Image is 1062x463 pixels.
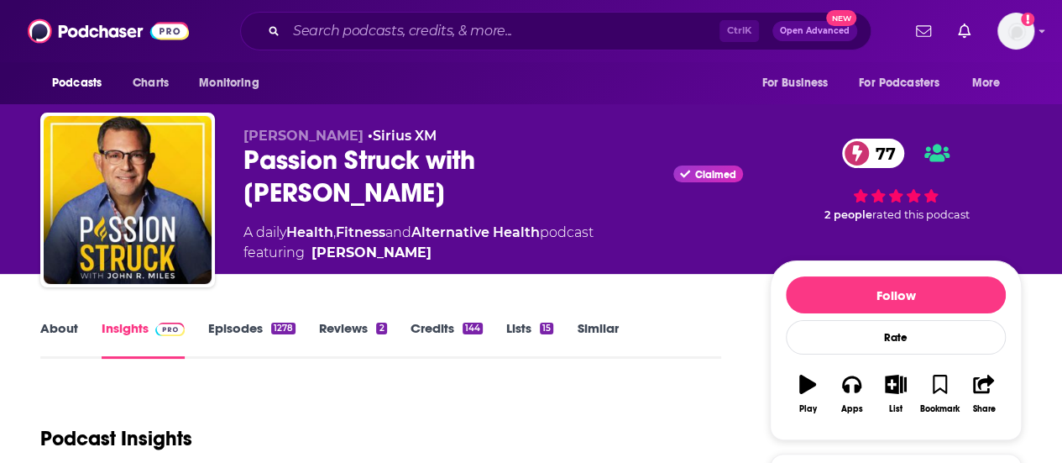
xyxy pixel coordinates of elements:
a: 77 [842,139,904,168]
h1: Podcast Insights [40,426,192,451]
a: About [40,320,78,359]
span: Claimed [695,171,736,179]
span: [PERSON_NAME] [243,128,364,144]
span: For Business [761,71,828,95]
button: Play [786,364,829,424]
img: Passion Struck with John R. Miles [44,116,212,284]
div: Search podcasts, credits, & more... [240,12,871,50]
a: Lists15 [506,320,553,359]
a: Similar [577,320,618,359]
span: , [333,224,336,240]
button: List [874,364,918,424]
a: Fitness [336,224,385,240]
input: Search podcasts, credits, & more... [286,18,719,45]
span: New [826,10,856,26]
button: open menu [750,67,849,99]
span: Podcasts [52,71,102,95]
div: 2 [376,323,386,334]
span: 77 [859,139,904,168]
span: rated this podcast [872,208,970,221]
span: Open Advanced [780,27,850,35]
div: Rate [786,320,1006,355]
div: 1278 [271,323,296,334]
svg: Add a profile image [1021,13,1034,26]
span: and [385,224,411,240]
button: open menu [40,67,123,99]
button: Share [962,364,1006,424]
span: Logged in as LBraverman [997,13,1034,50]
a: Show notifications dropdown [909,17,938,45]
a: Credits144 [411,320,483,359]
button: open menu [848,67,964,99]
span: 2 people [824,208,872,221]
a: Sirius XM [373,128,437,144]
button: Apps [829,364,873,424]
span: Charts [133,71,169,95]
a: Episodes1278 [208,320,296,359]
button: open menu [187,67,280,99]
div: Share [972,404,995,414]
button: Follow [786,276,1006,313]
button: Bookmark [918,364,961,424]
span: Monitoring [199,71,259,95]
span: More [972,71,1001,95]
span: featuring [243,243,594,263]
span: Ctrl K [719,20,759,42]
a: Charts [122,67,179,99]
div: 77 2 peoplerated this podcast [770,128,1022,233]
span: • [368,128,437,144]
div: Apps [841,404,863,414]
div: A daily podcast [243,223,594,263]
a: Health [286,224,333,240]
img: Podchaser Pro [155,323,185,336]
div: List [889,404,902,414]
div: Bookmark [920,404,960,414]
div: 144 [463,323,483,334]
div: 15 [540,323,553,334]
button: Open AdvancedNew [772,21,857,41]
span: For Podcasters [859,71,939,95]
button: open menu [960,67,1022,99]
a: Reviews2 [319,320,386,359]
button: Show profile menu [997,13,1034,50]
img: User Profile [997,13,1034,50]
a: John R. Miles [311,243,432,263]
a: InsightsPodchaser Pro [102,320,185,359]
img: Podchaser - Follow, Share and Rate Podcasts [28,15,189,47]
div: Play [799,404,817,414]
a: Show notifications dropdown [951,17,977,45]
a: Alternative Health [411,224,540,240]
